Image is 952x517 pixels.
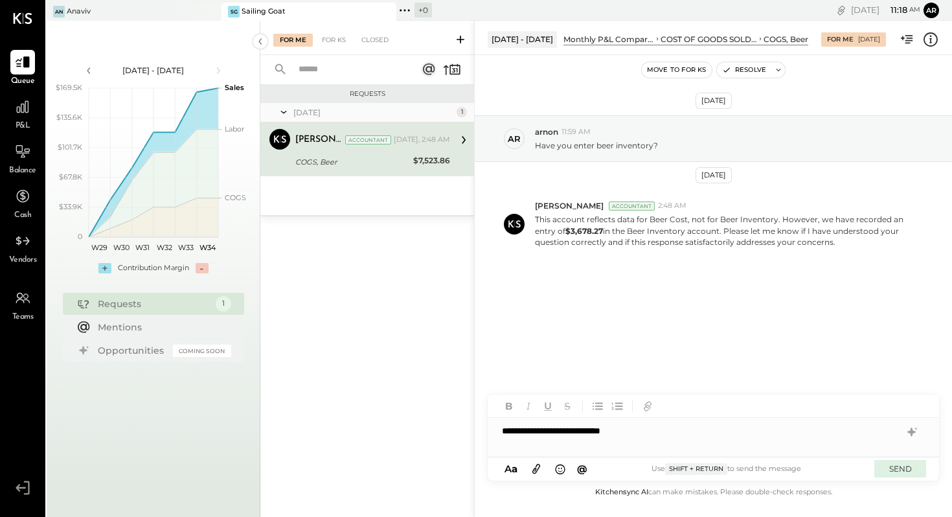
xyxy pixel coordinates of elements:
[315,34,352,47] div: For KS
[173,345,231,357] div: Coming Soon
[345,135,391,144] div: Accountant
[118,263,189,273] div: Contribution Margin
[56,113,82,122] text: $135.6K
[135,243,150,252] text: W31
[59,202,82,211] text: $33.9K
[520,398,537,415] button: Italic
[98,65,209,76] div: [DATE] - [DATE]
[59,172,82,181] text: $67.8K
[573,461,591,477] button: @
[501,462,521,476] button: Aa
[9,165,36,177] span: Balance
[1,139,45,177] a: Balance
[501,398,517,415] button: Bold
[156,243,172,252] text: W32
[535,214,922,247] p: This account reflects data for Beer Cost, not for Beer Inventory. However, we have recorded an en...
[665,463,727,475] span: Shift + Return
[58,143,82,152] text: $101.7K
[661,34,757,45] div: COST OF GOODS SOLD (COGS)
[563,34,654,45] div: Monthly P&L Comparison
[199,243,216,252] text: W34
[1,229,45,266] a: Vendors
[225,193,246,202] text: COGS
[228,6,240,17] div: SG
[512,463,517,475] span: a
[225,83,244,92] text: Sales
[874,460,926,477] button: SEND
[67,6,91,17] div: Anaviv
[851,4,920,16] div: [DATE]
[909,5,920,14] span: am
[267,89,468,98] div: Requests
[196,263,209,273] div: -
[295,133,343,146] div: [PERSON_NAME]
[488,31,557,47] div: [DATE] - [DATE]
[508,133,521,145] div: ar
[16,121,30,132] span: P&L
[216,296,231,312] div: 1
[293,107,453,118] div: [DATE]
[535,126,558,137] span: arnon
[1,184,45,222] a: Cash
[591,463,861,475] div: Use to send the message
[413,154,450,167] div: $7,523.86
[589,398,606,415] button: Unordered List
[1,286,45,323] a: Teams
[78,232,82,241] text: 0
[457,107,467,117] div: 1
[858,35,880,44] div: [DATE]
[696,167,732,183] div: [DATE]
[764,34,808,45] div: COGS, Beer
[609,201,655,211] div: Accountant
[98,297,209,310] div: Requests
[178,243,194,252] text: W33
[539,398,556,415] button: Underline
[535,140,658,151] p: Have you enter beer inventory?
[559,398,576,415] button: Strikethrough
[881,4,907,16] span: 11 : 18
[658,201,686,211] span: 2:48 AM
[225,124,244,133] text: Labor
[565,226,603,236] strong: $3,678.27
[609,398,626,415] button: Ordered List
[561,127,591,137] span: 11:59 AM
[273,34,313,47] div: For Me
[414,3,432,17] div: + 0
[355,34,395,47] div: Closed
[642,62,712,78] button: Move to for ks
[12,312,34,323] span: Teams
[394,135,450,145] div: [DATE], 2:48 AM
[14,210,31,222] span: Cash
[1,50,45,87] a: Queue
[535,200,604,211] span: [PERSON_NAME]
[9,255,37,266] span: Vendors
[827,35,854,44] div: For Me
[924,3,939,18] button: ar
[835,3,848,17] div: copy link
[11,76,35,87] span: Queue
[696,93,732,109] div: [DATE]
[1,95,45,132] a: P&L
[98,263,111,273] div: +
[56,83,82,92] text: $169.5K
[98,321,225,334] div: Mentions
[717,62,771,78] button: Resolve
[639,398,656,415] button: Add URL
[295,155,409,168] div: COGS, Beer
[53,6,65,17] div: An
[113,243,129,252] text: W30
[242,6,286,17] div: Sailing Goat
[577,463,587,475] span: @
[98,344,166,357] div: Opportunities
[91,243,108,252] text: W29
